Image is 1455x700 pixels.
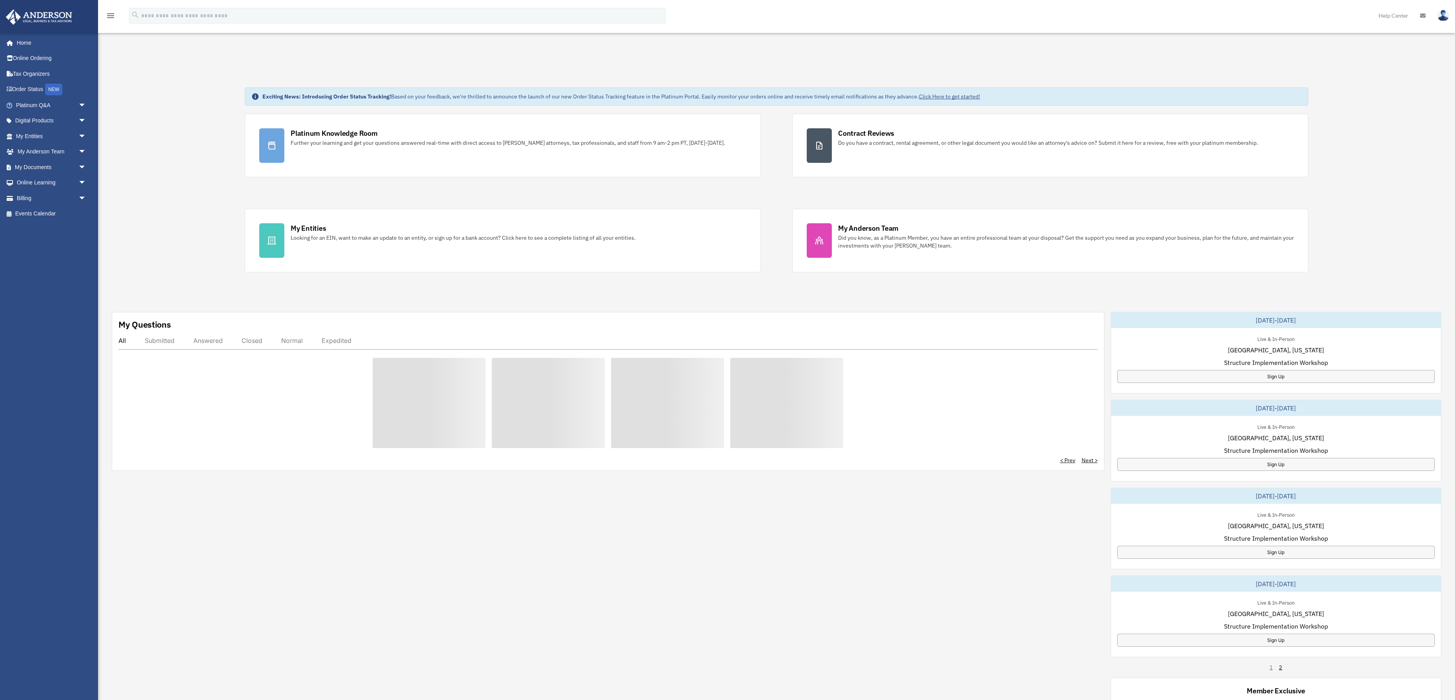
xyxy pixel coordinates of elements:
[1224,534,1328,543] span: Structure Implementation Workshop
[1228,345,1324,355] span: [GEOGRAPHIC_DATA], [US_STATE]
[919,93,980,100] a: Click Here to get started!
[5,51,98,66] a: Online Ordering
[78,144,94,160] span: arrow_drop_down
[1111,488,1441,504] div: [DATE]-[DATE]
[78,159,94,175] span: arrow_drop_down
[193,337,223,345] div: Answered
[5,144,98,160] a: My Anderson Teamarrow_drop_down
[792,209,1308,272] a: My Anderson Team Did you know, as a Platinum Member, you have an entire professional team at your...
[78,128,94,144] span: arrow_drop_down
[1224,622,1328,631] span: Structure Implementation Workshop
[838,128,894,138] div: Contract Reviews
[291,223,326,233] div: My Entities
[1117,458,1435,471] a: Sign Up
[281,337,303,345] div: Normal
[291,128,378,138] div: Platinum Knowledge Room
[1279,664,1282,671] a: 2
[1228,521,1324,530] span: [GEOGRAPHIC_DATA], [US_STATE]
[5,82,98,98] a: Order StatusNEW
[78,113,94,129] span: arrow_drop_down
[291,234,636,242] div: Looking for an EIN, want to make an update to an entity, or sign up for a bank account? Click her...
[5,66,98,82] a: Tax Organizers
[1228,433,1324,443] span: [GEOGRAPHIC_DATA], [US_STATE]
[118,319,171,330] div: My Questions
[1251,422,1301,430] div: Live & In-Person
[242,337,262,345] div: Closed
[245,114,761,177] a: Platinum Knowledge Room Further your learning and get your questions answered real-time with dire...
[245,209,761,272] a: My Entities Looking for an EIN, want to make an update to an entity, or sign up for a bank accoun...
[1247,686,1305,696] div: Member Exclusive
[1082,456,1098,464] a: Next >
[78,175,94,191] span: arrow_drop_down
[5,128,98,144] a: My Entitiesarrow_drop_down
[838,139,1258,147] div: Do you have a contract, rental agreement, or other legal document you would like an attorney's ad...
[5,175,98,191] a: Online Learningarrow_drop_down
[792,114,1308,177] a: Contract Reviews Do you have a contract, rental agreement, or other legal document you would like...
[262,93,980,100] div: Based on your feedback, we're thrilled to announce the launch of our new Order Status Tracking fe...
[262,93,391,100] strong: Exciting News: Introducing Order Status Tracking!
[5,35,94,51] a: Home
[1224,446,1328,455] span: Structure Implementation Workshop
[1117,634,1435,647] a: Sign Up
[4,9,75,25] img: Anderson Advisors Platinum Portal
[5,113,98,129] a: Digital Productsarrow_drop_down
[1117,370,1435,383] a: Sign Up
[1228,609,1324,618] span: [GEOGRAPHIC_DATA], [US_STATE]
[131,11,140,19] i: search
[838,223,898,233] div: My Anderson Team
[106,11,115,20] i: menu
[118,337,126,345] div: All
[1251,334,1301,343] div: Live & In-Person
[5,190,98,206] a: Billingarrow_drop_down
[145,337,175,345] div: Submitted
[1111,576,1441,592] div: [DATE]-[DATE]
[1111,400,1441,416] div: [DATE]-[DATE]
[1117,546,1435,559] a: Sign Up
[78,97,94,113] span: arrow_drop_down
[1224,358,1328,367] span: Structure Implementation Workshop
[5,206,98,222] a: Events Calendar
[5,159,98,175] a: My Documentsarrow_drop_down
[1060,456,1075,464] a: < Prev
[838,234,1294,250] div: Did you know, as a Platinum Member, you have an entire professional team at your disposal? Get th...
[106,14,115,20] a: menu
[45,84,62,95] div: NEW
[1251,598,1301,606] div: Live & In-Person
[1251,510,1301,518] div: Live & In-Person
[78,190,94,206] span: arrow_drop_down
[5,97,98,113] a: Platinum Q&Aarrow_drop_down
[1437,10,1449,21] img: User Pic
[291,139,725,147] div: Further your learning and get your questions answered real-time with direct access to [PERSON_NAM...
[1111,312,1441,328] div: [DATE]-[DATE]
[322,337,351,345] div: Expedited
